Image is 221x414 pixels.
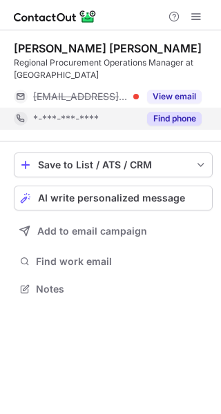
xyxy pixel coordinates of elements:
button: save-profile-one-click [14,152,213,177]
div: [PERSON_NAME] [PERSON_NAME] [14,41,202,55]
button: Find work email [14,252,213,271]
img: ContactOut v5.3.10 [14,8,97,25]
div: Regional Procurement Operations Manager at [GEOGRAPHIC_DATA] [14,57,213,81]
span: [EMAIL_ADDRESS][DOMAIN_NAME] [33,90,128,103]
button: Add to email campaign [14,219,213,244]
button: Reveal Button [147,90,202,103]
span: Notes [36,283,207,295]
button: Notes [14,279,213,299]
button: AI write personalized message [14,186,213,210]
span: Find work email [36,255,207,268]
div: Save to List / ATS / CRM [38,159,189,170]
span: Add to email campaign [37,226,147,237]
button: Reveal Button [147,112,202,126]
span: AI write personalized message [38,193,185,204]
